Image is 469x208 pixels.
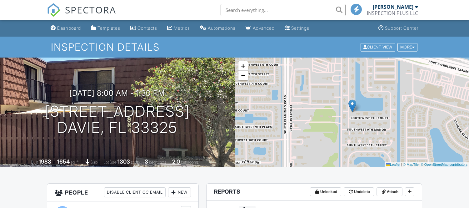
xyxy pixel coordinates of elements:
[367,10,418,16] div: INSPECTION PLUS LLC
[45,103,190,136] h1: [STREET_ADDRESS] Davie, FL 33325
[243,23,277,34] a: Advanced
[57,25,81,31] div: Dashboard
[71,160,79,165] span: sq. ft.
[361,43,395,51] div: Client View
[47,184,198,201] h3: People
[91,160,97,165] span: slab
[47,8,116,22] a: SPECTORA
[69,89,165,97] h3: [DATE] 8:00 am - 1:30 pm
[181,160,199,165] span: bathrooms
[65,3,116,16] span: SPECTORA
[348,99,356,112] img: Marker
[238,71,248,80] a: Zoom out
[145,158,148,165] div: 3
[88,23,123,34] a: Templates
[47,3,61,17] img: The Best Home Inspection Software - Spectora
[128,23,160,34] a: Contacts
[373,4,413,10] div: [PERSON_NAME]
[385,25,418,31] div: Support Center
[131,160,139,165] span: sq.ft.
[403,163,420,166] a: © MapTiler
[253,25,275,31] div: Advanced
[172,158,180,165] div: 2.0
[48,23,83,34] a: Dashboard
[282,23,312,34] a: Settings
[397,43,418,51] div: More
[103,160,117,165] span: Lot Size
[137,25,157,31] div: Contacts
[360,44,397,49] a: Client View
[117,158,130,165] div: 1303
[238,61,248,71] a: Zoom in
[221,4,346,16] input: Search everything...
[241,62,245,70] span: +
[39,158,51,165] div: 1983
[376,23,421,34] a: Support Center
[165,23,192,34] a: Metrics
[168,187,191,197] div: New
[421,163,467,166] a: © OpenStreetMap contributors
[104,187,166,197] div: Disable Client CC Email
[241,71,245,79] span: −
[197,23,238,34] a: Automations (Basic)
[57,158,70,165] div: 1654
[174,25,190,31] div: Metrics
[208,25,236,31] div: Automations
[97,25,120,31] div: Templates
[149,160,166,165] span: bedrooms
[51,42,418,53] h1: Inspection Details
[401,163,402,166] span: |
[31,160,38,165] span: Built
[291,25,309,31] div: Settings
[386,163,400,166] a: Leaflet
